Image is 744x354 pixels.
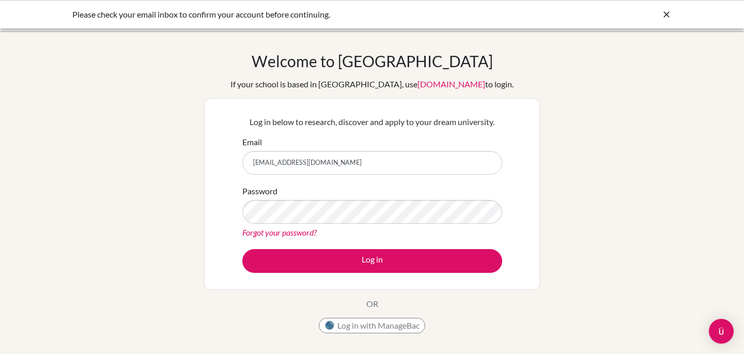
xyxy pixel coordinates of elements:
[242,227,317,237] a: Forgot your password?
[72,8,517,21] div: Please check your email inbox to confirm your account before continuing.
[242,249,502,273] button: Log in
[252,52,493,70] h1: Welcome to [GEOGRAPHIC_DATA]
[242,136,262,148] label: Email
[230,78,514,90] div: If your school is based in [GEOGRAPHIC_DATA], use to login.
[366,298,378,310] p: OR
[417,79,485,89] a: [DOMAIN_NAME]
[242,116,502,128] p: Log in below to research, discover and apply to your dream university.
[709,319,734,344] div: Open Intercom Messenger
[242,185,277,197] label: Password
[319,318,425,333] button: Log in with ManageBac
